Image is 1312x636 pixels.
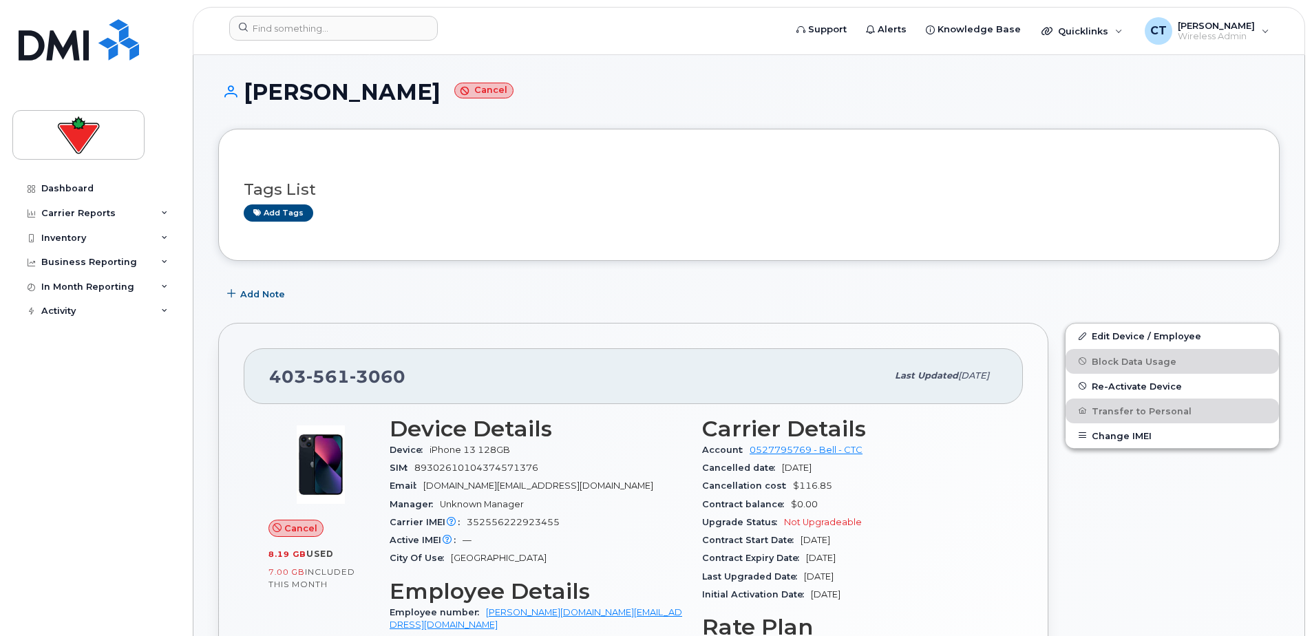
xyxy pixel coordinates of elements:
[306,366,350,387] span: 561
[750,445,863,455] a: 0527795769 - Bell - CTC
[390,499,440,509] span: Manager
[350,366,405,387] span: 3060
[430,445,510,455] span: iPhone 13 128GB
[702,499,791,509] span: Contract balance
[702,535,801,545] span: Contract Start Date
[1066,349,1279,374] button: Block Data Usage
[454,83,514,98] small: Cancel
[269,366,405,387] span: 403
[268,567,305,577] span: 7.00 GB
[702,589,811,600] span: Initial Activation Date
[218,80,1280,104] h1: [PERSON_NAME]
[390,607,486,617] span: Employee number
[244,204,313,222] a: Add tags
[801,535,830,545] span: [DATE]
[268,566,355,589] span: included this month
[784,517,862,527] span: Not Upgradeable
[423,480,653,491] span: [DOMAIN_NAME][EMAIL_ADDRESS][DOMAIN_NAME]
[440,499,524,509] span: Unknown Manager
[1066,324,1279,348] a: Edit Device / Employee
[390,416,686,441] h3: Device Details
[702,463,782,473] span: Cancelled date
[390,579,686,604] h3: Employee Details
[1066,423,1279,448] button: Change IMEI
[306,549,334,559] span: used
[702,416,998,441] h3: Carrier Details
[284,522,317,535] span: Cancel
[791,499,818,509] span: $0.00
[240,288,285,301] span: Add Note
[218,282,297,306] button: Add Note
[702,553,806,563] span: Contract Expiry Date
[1092,381,1182,391] span: Re-Activate Device
[702,571,804,582] span: Last Upgraded Date
[463,535,472,545] span: —
[895,370,958,381] span: Last updated
[390,445,430,455] span: Device
[414,463,538,473] span: 89302610104374571376
[467,517,560,527] span: 352556222923455
[390,480,423,491] span: Email
[702,480,793,491] span: Cancellation cost
[244,181,1254,198] h3: Tags List
[390,517,467,527] span: Carrier IMEI
[1066,374,1279,399] button: Re-Activate Device
[806,553,836,563] span: [DATE]
[793,480,832,491] span: $116.85
[390,607,682,630] a: [PERSON_NAME][DOMAIN_NAME][EMAIL_ADDRESS][DOMAIN_NAME]
[279,423,362,506] img: image20231002-3703462-1ig824h.jpeg
[451,553,547,563] span: [GEOGRAPHIC_DATA]
[390,535,463,545] span: Active IMEI
[702,445,750,455] span: Account
[958,370,989,381] span: [DATE]
[804,571,834,582] span: [DATE]
[702,517,784,527] span: Upgrade Status
[268,549,306,559] span: 8.19 GB
[782,463,812,473] span: [DATE]
[390,553,451,563] span: City Of Use
[1066,399,1279,423] button: Transfer to Personal
[390,463,414,473] span: SIM
[811,589,840,600] span: [DATE]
